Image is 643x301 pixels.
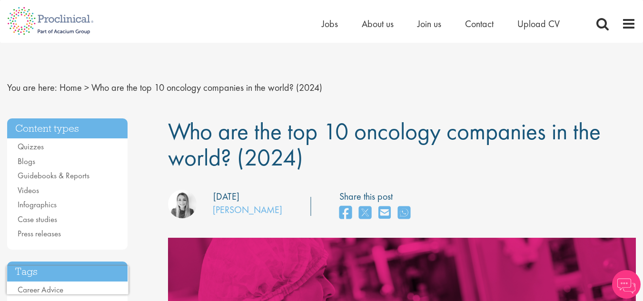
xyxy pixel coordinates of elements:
a: Quizzes [18,141,44,152]
span: Who are the top 10 oncology companies in the world? (2024) [168,116,601,173]
label: Share this post [339,190,415,204]
a: share on facebook [339,203,352,223]
a: share on email [378,203,391,223]
span: > [84,81,89,94]
a: breadcrumb link [59,81,82,94]
span: You are here: [7,81,57,94]
a: About us [362,18,394,30]
iframe: reCAPTCHA [7,266,129,294]
span: Who are the top 10 oncology companies in the world? (2024) [91,81,322,94]
a: Press releases [18,228,61,239]
h3: Tags [7,262,128,282]
a: Upload CV [517,18,560,30]
a: Join us [417,18,441,30]
a: Blogs [18,156,35,166]
a: [PERSON_NAME] [213,204,282,216]
a: Contact [465,18,494,30]
a: share on whats app [398,203,410,223]
div: [DATE] [213,190,239,204]
img: Chatbot [612,270,641,299]
a: Jobs [322,18,338,30]
a: Infographics [18,199,57,210]
a: Guidebooks & Reports [18,170,89,181]
h3: Content types [7,118,128,139]
a: share on twitter [359,203,371,223]
a: Case studies [18,214,57,224]
a: Videos [18,185,39,195]
img: Hannah Burke [168,190,197,218]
